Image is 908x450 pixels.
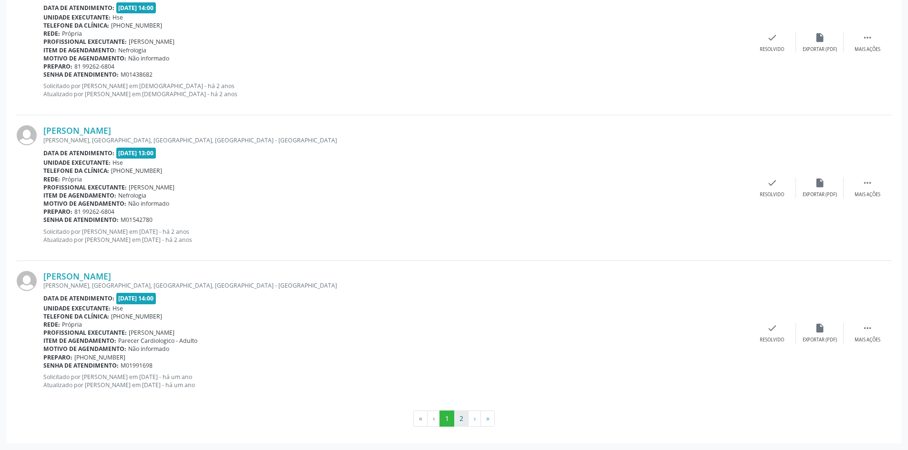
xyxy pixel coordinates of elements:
[803,337,837,343] div: Exportar (PDF)
[43,320,60,329] b: Rede:
[43,312,109,320] b: Telefone da clínica:
[43,38,127,46] b: Profissional executante:
[43,125,111,136] a: [PERSON_NAME]
[121,216,153,224] span: M01542780
[760,46,784,53] div: Resolvido
[74,208,114,216] span: 81 99262-6804
[855,191,880,198] div: Mais ações
[43,191,116,200] b: Item de agendamento:
[43,353,72,361] b: Preparo:
[129,329,174,337] span: [PERSON_NAME]
[17,271,37,291] img: img
[43,149,114,157] b: Data de atendimento:
[454,410,469,427] button: Go to page 2
[760,191,784,198] div: Resolvido
[43,183,127,191] b: Profissional executante:
[43,175,60,183] b: Rede:
[17,125,37,145] img: img
[111,167,162,175] span: [PHONE_NUMBER]
[803,191,837,198] div: Exportar (PDF)
[767,323,777,333] i: check
[43,30,60,38] b: Rede:
[43,54,126,62] b: Motivo de agendamento:
[468,410,481,427] button: Go to next page
[767,32,777,43] i: check
[862,32,873,43] i: 
[815,32,825,43] i: insert_drive_file
[43,361,119,370] b: Senha de atendimento:
[74,353,125,361] span: [PHONE_NUMBER]
[43,62,72,70] b: Preparo:
[129,183,174,191] span: [PERSON_NAME]
[116,2,156,13] span: [DATE] 14:00
[62,320,82,329] span: Própria
[121,70,153,79] span: M01438682
[112,304,123,312] span: Hse
[118,46,146,54] span: Nefrologia
[43,228,748,244] p: Solicitado por [PERSON_NAME] em [DATE] - há 2 anos Atualizado por [PERSON_NAME] em [DATE] - há 2 ...
[862,323,873,333] i: 
[43,373,748,389] p: Solicitado por [PERSON_NAME] em [DATE] - há um ano Atualizado por [PERSON_NAME] em [DATE] - há um...
[112,13,123,21] span: Hse
[43,13,111,21] b: Unidade executante:
[118,191,146,200] span: Nefrologia
[43,82,748,98] p: Solicitado por [PERSON_NAME] em [DEMOGRAPHIC_DATA] - há 2 anos Atualizado por [PERSON_NAME] em [D...
[43,271,111,281] a: [PERSON_NAME]
[439,410,454,427] button: Go to page 1
[815,178,825,188] i: insert_drive_file
[43,136,748,144] div: [PERSON_NAME], [GEOGRAPHIC_DATA], [GEOGRAPHIC_DATA], [GEOGRAPHIC_DATA] - [GEOGRAPHIC_DATA]
[62,30,82,38] span: Própria
[43,281,748,290] div: [PERSON_NAME], [GEOGRAPHIC_DATA], [GEOGRAPHIC_DATA], [GEOGRAPHIC_DATA] - [GEOGRAPHIC_DATA]
[74,62,114,70] span: 81 99262-6804
[815,323,825,333] i: insert_drive_file
[43,159,111,167] b: Unidade executante:
[862,178,873,188] i: 
[43,294,114,302] b: Data de atendimento:
[43,46,116,54] b: Item de agendamento:
[855,337,880,343] div: Mais ações
[803,46,837,53] div: Exportar (PDF)
[480,410,495,427] button: Go to last page
[129,38,174,46] span: [PERSON_NAME]
[43,304,111,312] b: Unidade executante:
[43,208,72,216] b: Preparo:
[43,345,126,353] b: Motivo de agendamento:
[43,337,116,345] b: Item de agendamento:
[855,46,880,53] div: Mais ações
[43,216,119,224] b: Senha de atendimento:
[62,175,82,183] span: Própria
[43,21,109,30] b: Telefone da clínica:
[121,361,153,370] span: M01991698
[118,337,197,345] span: Parecer Cardiologico - Adulto
[43,70,119,79] b: Senha de atendimento:
[760,337,784,343] div: Resolvido
[43,167,109,175] b: Telefone da clínica:
[43,329,127,337] b: Profissional executante:
[111,312,162,320] span: [PHONE_NUMBER]
[116,293,156,304] span: [DATE] 14:00
[111,21,162,30] span: [PHONE_NUMBER]
[128,345,169,353] span: Não informado
[112,159,123,167] span: Hse
[128,54,169,62] span: Não informado
[43,200,126,208] b: Motivo de agendamento:
[128,200,169,208] span: Não informado
[116,148,156,159] span: [DATE] 13:00
[17,410,891,427] ul: Pagination
[767,178,777,188] i: check
[43,4,114,12] b: Data de atendimento:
